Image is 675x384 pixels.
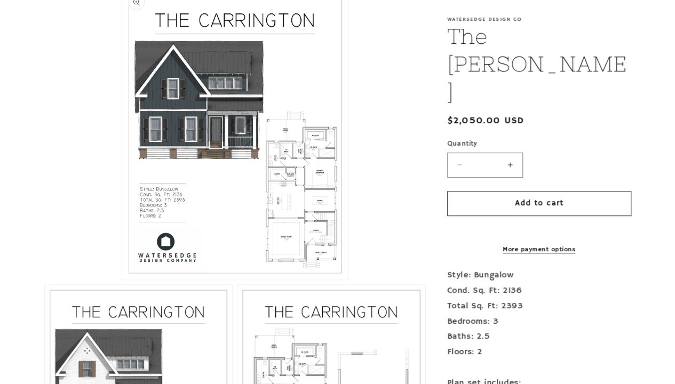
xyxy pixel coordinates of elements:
span: $2,050.00 USD [447,114,525,128]
button: Add to cart [447,191,631,216]
h1: The [PERSON_NAME] [447,22,631,106]
p: Watersedge Design Co [447,16,631,22]
a: More payment options [447,245,631,254]
label: Quantity [447,139,631,149]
